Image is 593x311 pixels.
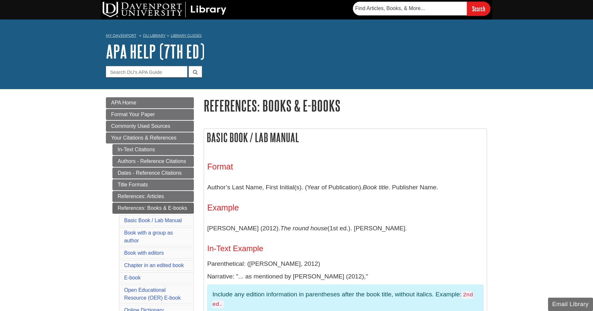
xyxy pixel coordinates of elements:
[204,97,487,114] h1: References: Books & E-books
[207,244,484,253] h4: In-Text Example
[548,298,593,311] button: Email Library
[467,2,490,16] input: Search
[111,123,170,129] span: Commonly Used Sources
[106,97,194,108] a: APA Home
[112,191,194,202] a: References: Articles
[111,112,155,117] span: Format Your Paper
[106,121,194,132] a: Commonly Used Sources
[124,263,184,268] a: Chapter in an edited book
[112,156,194,167] a: Authors - Reference Citations
[106,132,194,143] a: Your Citations & References
[353,2,467,15] input: Find Articles, Books, & More...
[106,41,205,61] a: APA Help (7th Ed)
[212,290,478,309] p: Include any edition information in parentheses after the book title, without italics. Example:
[124,287,181,301] a: Open Educational Resource (OER) E-book
[212,291,473,308] code: 2nd ed.
[124,230,173,243] a: Book with a group as author
[363,184,388,191] i: Book title
[106,33,136,38] a: My Davenport
[112,179,194,190] a: Title Formats
[143,33,166,38] a: DU Library
[353,2,490,16] form: Searches DU Library's articles, books, and more
[106,31,487,42] nav: breadcrumb
[207,178,484,197] p: Author’s Last Name, First Initial(s). (Year of Publication). . Publisher Name.
[280,225,327,232] i: The round house
[207,203,484,212] h3: Example
[207,162,484,171] h3: Format
[106,109,194,120] a: Format Your Paper
[171,33,202,38] a: Library Guides
[112,144,194,155] a: In-Text Citations
[207,259,484,269] p: Parenthetical: ([PERSON_NAME], 2012)
[106,66,187,77] input: Search DU's APA Guide
[111,100,136,105] span: APA Home
[112,168,194,179] a: Dates - Reference Citations
[207,219,484,238] p: [PERSON_NAME] (2012). (1st ed.). [PERSON_NAME].
[204,129,487,146] h2: Basic Book / Lab Manual
[124,275,141,280] a: E-book
[124,250,164,256] a: Book with editors
[111,135,176,141] span: Your Citations & References
[207,272,484,281] p: Narrative: "... as mentioned by [PERSON_NAME] (2012),"
[103,2,226,17] img: DU Library
[124,218,182,223] a: Basic Book / Lab Manual
[112,203,194,214] a: References: Books & E-books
